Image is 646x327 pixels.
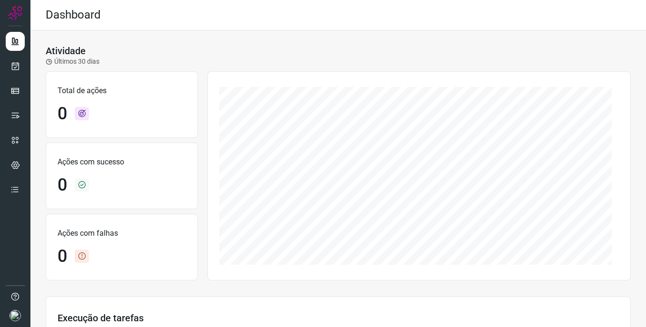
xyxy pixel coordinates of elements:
p: Ações com falhas [58,228,186,239]
h3: Execução de tarefas [58,312,619,324]
h1: 0 [58,246,67,267]
h1: 0 [58,175,67,195]
h1: 0 [58,104,67,124]
img: Logo [8,6,22,20]
h3: Atividade [46,45,86,57]
p: Ações com sucesso [58,156,186,168]
p: Total de ações [58,85,186,96]
p: Últimos 30 dias [46,57,99,67]
h2: Dashboard [46,8,101,22]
